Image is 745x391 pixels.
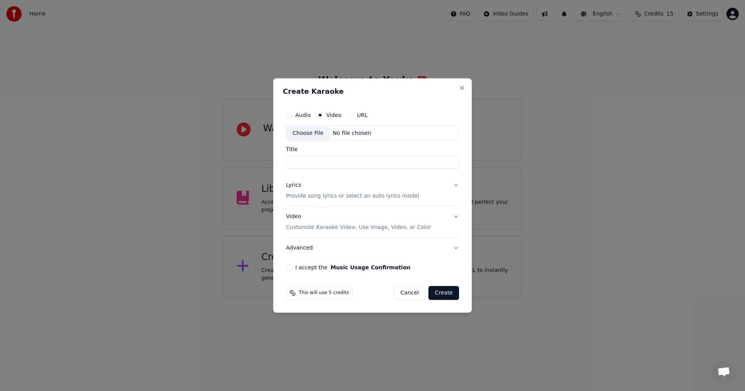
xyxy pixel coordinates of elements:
div: Video [286,213,431,232]
label: Audio [295,112,311,118]
p: Provide song lyrics or select an auto lyrics model [286,193,419,200]
button: Cancel [394,286,425,300]
button: Advanced [286,238,459,258]
label: URL [357,112,368,118]
span: This will use 5 credits [299,290,349,296]
h2: Create Karaoke [283,88,462,95]
button: VideoCustomize Karaoke Video: Use Image, Video, or Color [286,207,459,238]
button: Create [428,286,459,300]
div: Lyrics [286,182,301,189]
button: LyricsProvide song lyrics or select an auto lyrics model [286,176,459,207]
div: No file chosen [330,129,374,137]
label: I accept the [295,265,411,270]
label: Video [326,112,341,118]
div: Choose File [286,126,330,140]
label: Title [286,147,459,152]
button: I accept the [331,265,411,270]
p: Customize Karaoke Video: Use Image, Video, or Color [286,224,431,231]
